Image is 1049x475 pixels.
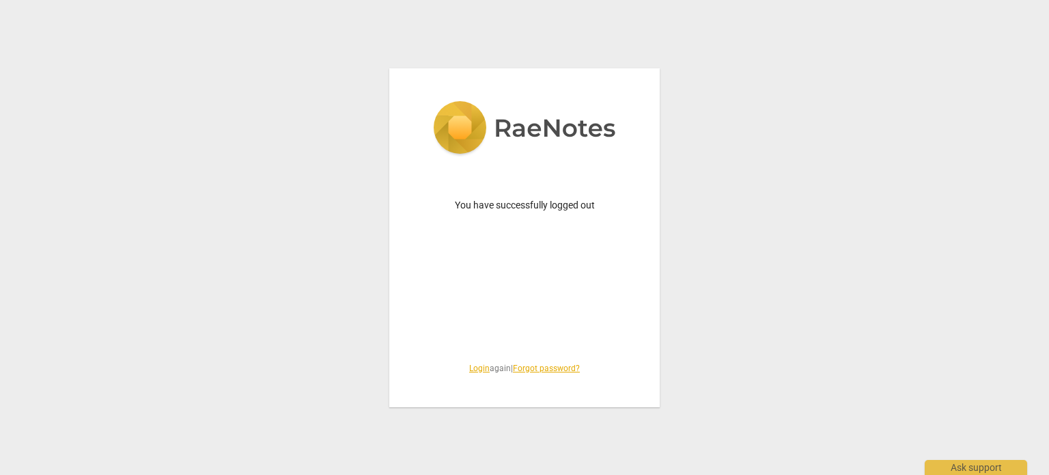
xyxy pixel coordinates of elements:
[422,198,627,213] p: You have successfully logged out
[513,364,580,373] a: Forgot password?
[422,363,627,375] span: again |
[433,101,616,157] img: 5ac2273c67554f335776073100b6d88f.svg
[469,364,490,373] a: Login
[925,460,1027,475] div: Ask support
